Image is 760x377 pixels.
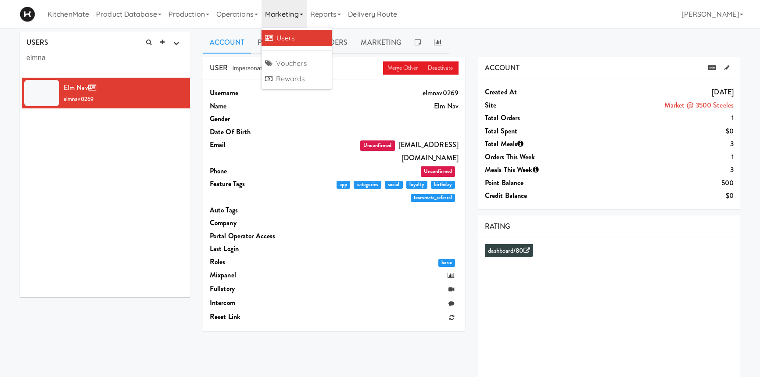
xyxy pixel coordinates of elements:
[421,166,455,177] span: Unconfirmed
[210,269,309,282] dt: Mixpanel
[354,181,381,189] span: categories
[488,246,530,255] a: dashboard/80
[210,177,309,190] dt: Feature Tags
[584,111,734,125] dd: 1
[584,189,734,202] dd: $0
[485,86,584,99] dt: Created at
[584,137,734,151] dd: 3
[210,216,309,230] dt: Company
[262,30,332,46] a: Users
[431,181,455,189] span: birthday
[262,56,332,72] a: Vouchers
[485,151,584,164] dt: Orders This Week
[210,204,309,217] dt: Auto Tags
[210,138,309,151] dt: Email
[485,176,584,190] dt: Point Balance
[337,181,351,189] span: app
[203,32,251,54] a: Account
[383,61,423,75] a: Merge Other
[584,151,734,164] dd: 1
[312,32,355,54] a: Orders
[584,125,734,138] dd: $0
[485,63,520,73] span: ACCOUNT
[228,62,273,75] button: Impersonate
[485,221,511,231] span: RATING
[360,140,394,151] span: Unconfirmed
[64,95,93,103] span: elmnav0269
[210,282,309,295] dt: Fullstory
[438,259,455,267] span: basic
[210,63,228,73] span: USER
[584,86,734,99] dd: [DATE]
[485,163,584,176] dt: Meals This Week
[64,83,100,93] span: Elm Nav
[664,100,734,110] a: Market @ 3500 Steeles
[485,137,584,151] dt: Total Meals
[20,7,35,22] img: Micromart
[26,37,49,47] span: USERS
[210,230,309,243] dt: Portal Operator Access
[26,50,183,66] input: Search user
[210,242,309,255] dt: Last login
[210,255,309,269] dt: Roles
[411,194,455,202] span: teammate_referral
[210,86,309,100] dt: Username
[485,189,584,202] dt: Credit Balance
[485,125,584,138] dt: Total Spent
[20,78,190,108] li: Elm Navelmnav0269
[385,181,403,189] span: social
[210,100,309,113] dt: Name
[262,71,332,87] a: Rewards
[210,296,309,309] dt: Intercom
[584,176,734,190] dd: 500
[406,181,427,189] span: loyalty
[485,111,584,125] dt: Total Orders
[584,163,734,176] dd: 3
[210,310,309,323] dt: Reset link
[309,100,459,113] dd: Elm Nav
[309,138,459,164] dd: [EMAIL_ADDRESS][DOMAIN_NAME]
[485,99,584,112] dt: Site
[210,165,309,178] dt: Phone
[251,32,312,54] a: Preferences
[210,126,309,139] dt: Date Of Birth
[354,32,408,54] a: Marketing
[423,61,459,75] a: Deactivate
[309,86,459,100] dd: elmnav0269
[210,112,309,126] dt: Gender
